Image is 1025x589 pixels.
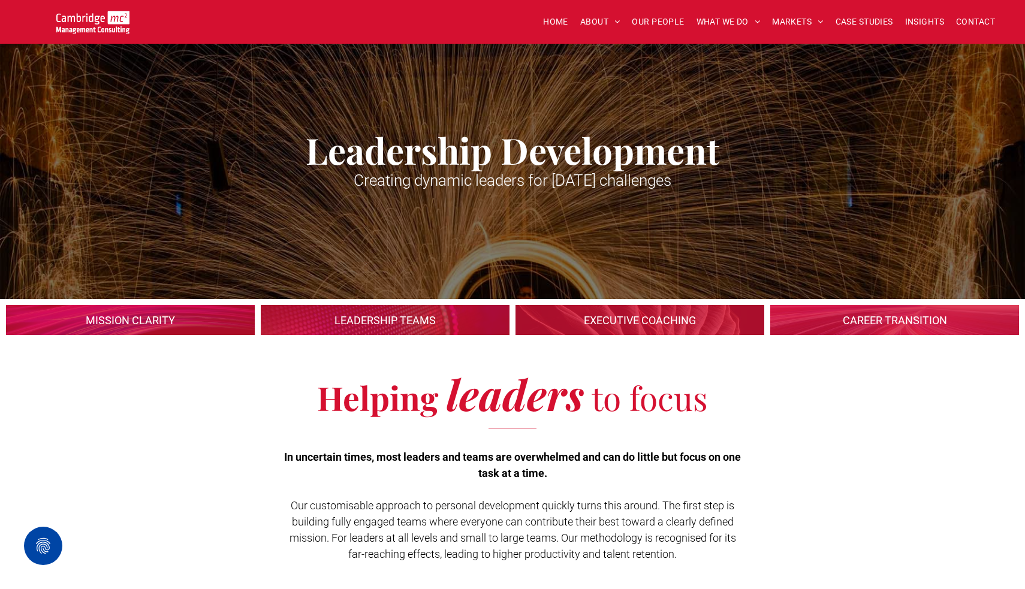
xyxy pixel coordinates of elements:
a: ABOUT [574,13,626,31]
a: WHAT WE DO [691,13,767,31]
span: Creating dynamic leaders for [DATE] challenges [354,171,671,189]
span: In uncertain times, most leaders and teams are overwhelmed and can do little but focus on one tas... [284,451,741,479]
span: Helping [317,375,438,419]
a: Leadership Development | Cambridge Management Consulting [770,305,1019,335]
span: leaders [447,366,584,422]
a: CASE STUDIES [830,13,899,31]
a: HOME [537,13,574,31]
a: Leadership Development | Cambridge Management Consulting [6,305,255,335]
span: Leadership Development [306,126,719,174]
a: Leadership Development | Cambridge Management Consulting [515,305,764,335]
img: Go to Homepage [56,11,130,34]
a: Your Business Transformed | Cambridge Management Consulting [56,13,130,25]
a: INSIGHTS [899,13,950,31]
span: Our customisable approach to personal development quickly turns this around. The first step is bu... [290,499,736,560]
a: Leadership Development | Cambridge Management Consulting [261,305,510,335]
a: CONTACT [950,13,1001,31]
span: to focus [592,375,708,419]
a: MARKETS [766,13,829,31]
a: OUR PEOPLE [626,13,690,31]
